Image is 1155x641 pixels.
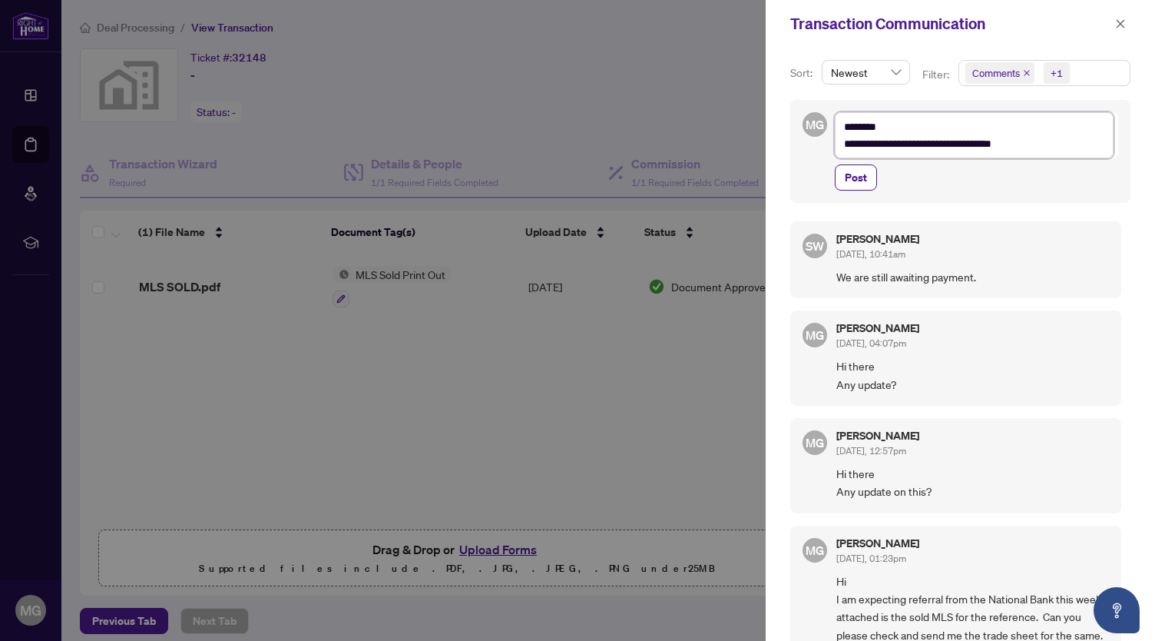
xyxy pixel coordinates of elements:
span: Post [845,165,867,190]
span: MG [806,115,824,134]
p: Sort: [790,65,816,81]
span: Comments [972,65,1020,81]
span: We are still awaiting payment. [836,268,1109,286]
h5: [PERSON_NAME] [836,538,919,549]
span: [DATE], 10:41am [836,248,905,260]
h5: [PERSON_NAME] [836,234,919,244]
span: [DATE], 12:57pm [836,445,906,457]
div: +1 [1051,65,1063,81]
span: close [1115,18,1126,29]
span: Newest [831,61,901,84]
button: Post [835,164,877,191]
span: MG [806,326,824,344]
span: SW [806,236,825,255]
span: MG [806,433,824,452]
h5: [PERSON_NAME] [836,323,919,334]
button: Open asap [1094,587,1140,633]
span: Hi there Any update on this? [836,465,1109,501]
h5: [PERSON_NAME] [836,430,919,441]
span: Comments [965,62,1034,84]
p: Filter: [922,66,951,83]
span: MG [806,541,824,560]
span: Hi there Any update? [836,357,1109,394]
span: close [1023,69,1031,77]
div: Transaction Communication [790,12,1110,35]
span: [DATE], 01:23pm [836,553,906,564]
span: [DATE], 04:07pm [836,337,906,349]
